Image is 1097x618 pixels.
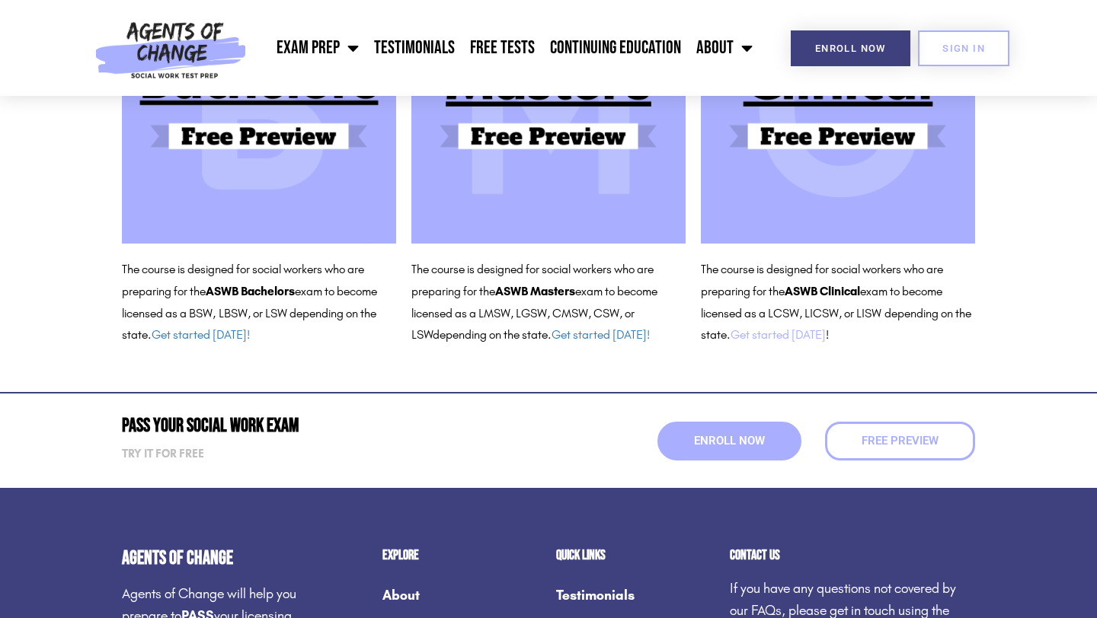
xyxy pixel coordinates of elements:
b: ASWB Bachelors [206,284,295,298]
a: Continuing Education [542,29,689,67]
a: Get started [DATE]! [152,327,250,342]
span: Enroll Now [694,435,765,447]
h2: Contact us [730,549,975,562]
span: depending on the state. [433,327,650,342]
a: Free Tests [462,29,542,67]
h2: Explore [382,549,541,562]
nav: Menu [254,29,761,67]
span: Free Preview [862,435,939,447]
a: Testimonials [366,29,462,67]
a: Get started [DATE] [731,327,826,342]
a: Exam Prep [269,29,366,67]
p: The course is designed for social workers who are preparing for the exam to become licensed as a ... [122,259,396,346]
a: SIGN IN [918,30,1009,66]
h2: Pass Your Social Work Exam [122,416,541,435]
span: SIGN IN [942,43,985,53]
p: The course is designed for social workers who are preparing for the exam to become licensed as a ... [701,259,975,346]
a: Free Preview [825,422,975,460]
a: Enroll Now [657,422,801,460]
a: About [382,578,541,613]
a: Get started [DATE]! [552,327,650,342]
strong: Try it for free [122,447,204,460]
a: About [689,29,760,67]
a: Testimonials [556,578,715,613]
b: ASWB Clinical [785,284,860,298]
h4: Agents of Change [122,549,306,568]
span: . ! [727,327,829,342]
p: The course is designed for social workers who are preparing for the exam to become licensed as a ... [411,259,686,346]
span: Enroll Now [815,43,886,53]
a: Enroll Now [791,30,910,66]
b: ASWB Masters [495,284,575,298]
h2: Quick Links [556,549,715,562]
